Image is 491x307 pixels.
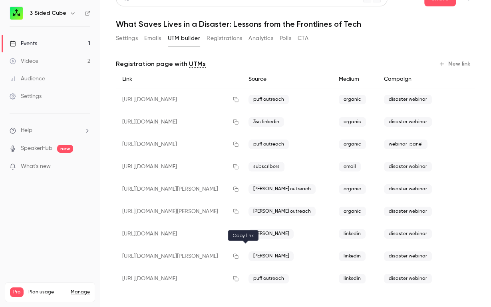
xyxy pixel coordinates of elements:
div: [URL][DOMAIN_NAME][PERSON_NAME] [116,200,242,223]
div: [URL][DOMAIN_NAME][PERSON_NAME] [116,178,242,200]
span: webinar_panel [384,140,427,149]
span: email [339,162,361,171]
span: disaster webinar [384,117,432,127]
a: SpeakerHub [21,144,52,153]
h6: 3 Sided Cube [30,9,66,17]
span: [PERSON_NAME] outreach [248,184,316,194]
button: CTA [298,32,308,45]
span: disaster webinar [384,274,432,283]
span: disaster webinar [384,184,432,194]
span: organic [339,184,366,194]
div: [URL][DOMAIN_NAME] [116,155,242,178]
span: Help [21,126,32,135]
a: UTMs [189,59,206,69]
span: organic [339,117,366,127]
span: disaster webinar [384,207,432,216]
span: organic [339,140,366,149]
button: Emails [144,32,161,45]
img: 3 Sided Cube [10,7,23,20]
div: Events [10,40,37,48]
button: UTM builder [168,32,200,45]
div: [URL][DOMAIN_NAME][PERSON_NAME] [116,245,242,267]
span: subscribers [248,162,284,171]
span: 3sc linkedin [248,117,284,127]
span: What's new [21,162,51,171]
span: Pro [10,287,24,297]
span: Plan usage [28,289,66,295]
a: Manage [71,289,90,295]
div: Videos [10,57,38,65]
button: New link [435,58,475,70]
div: Settings [10,92,42,100]
div: [URL][DOMAIN_NAME] [116,223,242,245]
span: disaster webinar [384,251,432,261]
h1: What Saves Lives in a Disaster: Lessons from the Frontlines of Tech [116,19,475,29]
div: [URL][DOMAIN_NAME] [116,133,242,155]
div: [URL][DOMAIN_NAME] [116,111,242,133]
span: [PERSON_NAME] [248,229,294,239]
p: Registration page with [116,59,206,69]
button: Analytics [248,32,273,45]
div: Audience [10,75,45,83]
iframe: Noticeable Trigger [81,163,90,170]
div: Source [242,70,332,88]
span: [PERSON_NAME] outreach [248,207,316,216]
li: help-dropdown-opener [10,126,90,135]
span: organic [339,95,366,104]
span: puff outreach [248,140,289,149]
div: Campaign [378,70,446,88]
div: Medium [332,70,378,88]
span: linkedin [339,274,366,283]
button: Polls [280,32,291,45]
div: [URL][DOMAIN_NAME] [116,267,242,290]
span: [PERSON_NAME] [248,251,294,261]
span: organic [339,207,366,216]
button: Registrations [207,32,242,45]
span: disaster webinar [384,95,432,104]
span: linkedin [339,251,366,261]
button: Settings [116,32,138,45]
span: disaster webinar [384,229,432,239]
span: puff outreach [248,274,289,283]
span: new [57,145,73,153]
span: linkedin [339,229,366,239]
span: puff outreach [248,95,289,104]
span: disaster webinar [384,162,432,171]
div: Link [116,70,242,88]
div: [URL][DOMAIN_NAME] [116,88,242,111]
